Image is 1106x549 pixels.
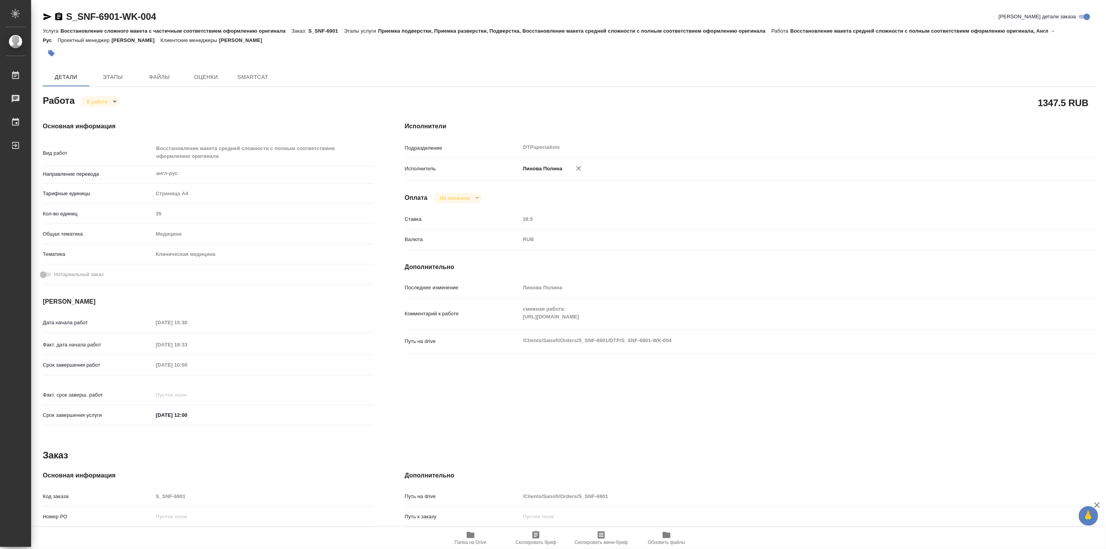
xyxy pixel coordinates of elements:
[43,493,153,500] p: Код заказа
[520,165,563,173] p: Линова Полина
[292,28,308,34] p: Заказ:
[43,28,60,34] p: Услуга
[434,193,481,203] div: В работе
[43,149,153,157] p: Вид работ
[84,98,110,105] button: В работе
[43,230,153,238] p: Общая тематика
[405,236,520,243] p: Валюта
[54,271,103,278] span: Нотариальный заказ
[648,540,686,545] span: Обновить файлы
[219,37,268,43] p: [PERSON_NAME]
[43,122,374,131] h4: Основная информация
[43,449,68,462] h2: Заказ
[54,12,63,21] button: Скопировать ссылку
[405,215,520,223] p: Ставка
[153,339,221,350] input: Пустое поле
[141,72,178,82] span: Файлы
[405,513,520,521] p: Путь к заказу
[503,527,569,549] button: Скопировать бриф
[43,297,374,306] h4: [PERSON_NAME]
[58,37,111,43] p: Проектный менеджер
[43,319,153,327] p: Дата начала работ
[520,511,1040,522] input: Пустое поле
[43,341,153,349] p: Факт. дата начала работ
[234,72,271,82] span: SmartCat
[43,513,153,521] p: Номер РО
[455,540,486,545] span: Папка на Drive
[94,72,131,82] span: Этапы
[43,411,153,419] p: Срок завершения услуги
[1082,508,1095,524] span: 🙏
[520,282,1040,293] input: Пустое поле
[569,527,634,549] button: Скопировать мини-бриф
[43,250,153,258] p: Тематика
[1038,96,1088,109] h2: 1347.5 RUB
[405,193,428,203] h4: Оплата
[520,302,1040,323] textarea: смежная работа: [URL][DOMAIN_NAME]
[161,37,219,43] p: Клиентские менеджеры
[520,233,1040,246] div: RUB
[634,527,699,549] button: Обновить файлы
[378,28,771,34] p: Приемка подверстки, Приемка разверстки, Подверстка, Восстановление макета средней сложности с пол...
[43,12,52,21] button: Скопировать ссылку для ЯМессенджера
[43,361,153,369] p: Срок завершения работ
[153,248,374,261] div: Клиническая медицина
[43,93,75,107] h2: Работа
[43,210,153,218] p: Кол-во единиц
[574,540,628,545] span: Скопировать мини-бриф
[153,317,221,328] input: Пустое поле
[437,195,472,201] button: Не оплачена
[153,208,374,219] input: Пустое поле
[308,28,344,34] p: S_SNF-6901
[520,213,1040,225] input: Пустое поле
[80,96,119,107] div: В работе
[43,391,153,399] p: Факт. срок заверш. работ
[43,471,374,480] h4: Основная информация
[47,72,85,82] span: Детали
[515,540,556,545] span: Скопировать бриф
[405,310,520,318] p: Комментарий к работе
[438,527,503,549] button: Папка на Drive
[112,37,161,43] p: [PERSON_NAME]
[405,144,520,152] p: Подразделение
[344,28,378,34] p: Этапы услуги
[405,493,520,500] p: Путь на drive
[43,190,153,198] p: Тарифные единицы
[66,11,156,22] a: S_SNF-6901-WK-004
[405,122,1097,131] h4: Исполнители
[520,334,1040,347] textarea: /Clients/Sanofi/Orders/S_SNF-6901/DTP/S_SNF-6901-WK-004
[153,409,221,421] input: ✎ Введи что-нибудь
[43,45,60,62] button: Добавить тэг
[405,337,520,345] p: Путь на drive
[405,284,520,292] p: Последнее изменение
[153,359,221,371] input: Пустое поле
[1079,506,1098,526] button: 🙏
[43,170,153,178] p: Направление перевода
[520,491,1040,502] input: Пустое поле
[187,72,225,82] span: Оценки
[999,13,1076,21] span: [PERSON_NAME] детали заказа
[405,165,520,173] p: Исполнитель
[153,389,221,400] input: Пустое поле
[570,160,587,177] button: Удалить исполнителя
[153,227,374,241] div: Медицина
[405,262,1097,272] h4: Дополнительно
[153,187,374,200] div: Страница А4
[153,511,374,522] input: Пустое поле
[153,491,374,502] input: Пустое поле
[405,471,1097,480] h4: Дополнительно
[60,28,291,34] p: Восстановление сложного макета с частичным соответствием оформлению оригинала
[772,28,791,34] p: Работа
